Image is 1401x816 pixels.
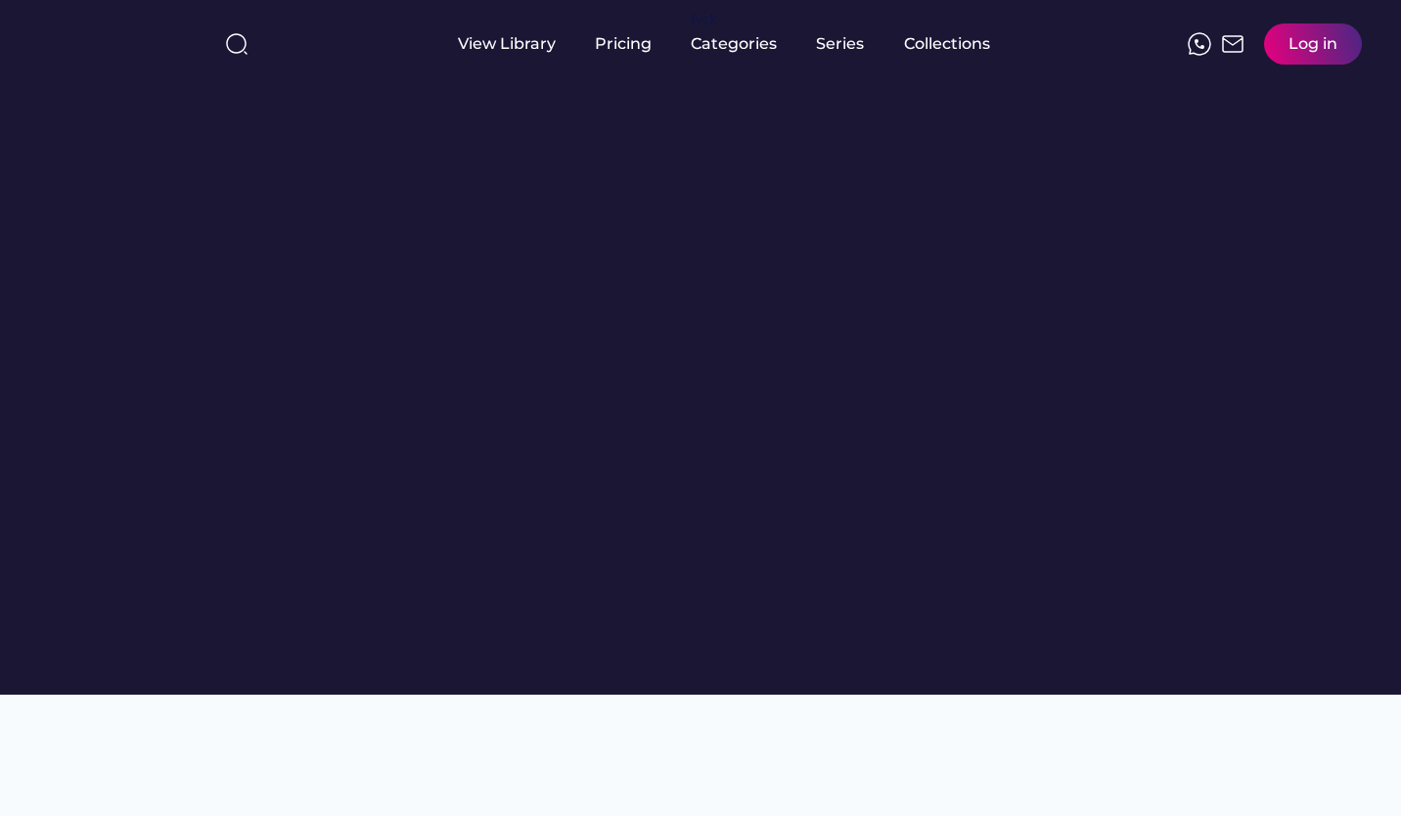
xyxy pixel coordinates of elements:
[691,33,777,55] div: Categories
[595,33,652,55] div: Pricing
[458,33,556,55] div: View Library
[1288,33,1337,55] div: Log in
[816,33,865,55] div: Series
[1221,32,1244,56] img: Frame%2051.svg
[904,33,990,55] div: Collections
[225,32,249,56] img: search-normal%203.svg
[1188,32,1211,56] img: meteor-icons_whatsapp%20%281%29.svg
[691,10,716,29] div: fvck
[39,22,194,62] img: yH5BAEAAAAALAAAAAABAAEAAAIBRAA7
